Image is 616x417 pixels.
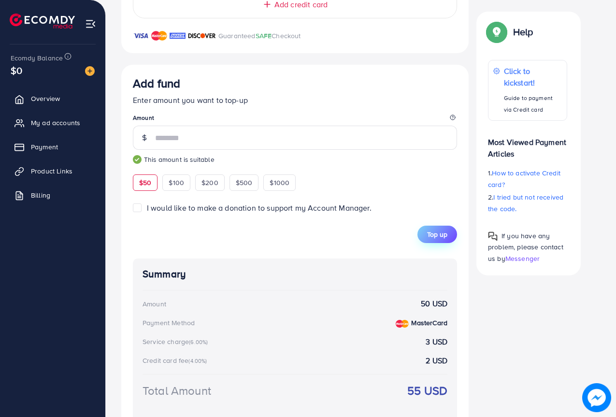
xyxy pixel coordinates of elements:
span: Payment [31,142,58,152]
p: Guaranteed Checkout [218,30,301,42]
legend: Amount [133,114,457,126]
img: brand [188,30,216,42]
p: Enter amount you want to top-up [133,94,457,106]
span: Overview [31,94,60,103]
img: brand [133,30,149,42]
div: Service charge [143,337,211,346]
img: Popup guide [488,231,498,241]
img: logo [10,14,75,29]
div: Payment Method [143,318,195,328]
span: $1000 [270,178,289,187]
strong: MasterCard [411,318,447,328]
button: Top up [417,226,457,243]
span: Top up [427,230,447,239]
span: If you have any problem, please contact us by [488,231,563,263]
img: image [583,384,611,412]
span: $200 [201,178,218,187]
strong: 50 USD [421,298,447,309]
h4: Summary [143,268,447,280]
p: Most Viewed Payment Articles [488,129,567,159]
span: $100 [169,178,184,187]
div: Credit card fee [143,356,210,365]
span: $0 [11,63,22,77]
span: I would like to make a donation to support my Account Manager. [147,202,372,213]
span: $50 [139,178,151,187]
a: Product Links [7,161,98,181]
p: Click to kickstart! [504,65,562,88]
img: brand [170,30,186,42]
a: Billing [7,186,98,205]
p: 2. [488,191,567,215]
a: My ad accounts [7,113,98,132]
img: brand [151,30,167,42]
small: (6.00%) [189,338,208,346]
img: credit [396,320,409,328]
span: How to activate Credit card? [488,168,560,189]
p: 1. [488,167,567,190]
img: Popup guide [488,23,505,41]
a: Overview [7,89,98,108]
p: Help [513,26,533,38]
img: image [85,66,95,76]
strong: 2 USD [426,355,447,366]
strong: 55 USD [407,382,447,399]
p: Guide to payment via Credit card [504,92,562,115]
span: Billing [31,190,50,200]
a: Payment [7,137,98,157]
span: $500 [236,178,253,187]
span: Messenger [505,253,540,263]
small: (4.00%) [188,357,207,365]
div: Amount [143,299,166,309]
span: Product Links [31,166,72,176]
small: This amount is suitable [133,155,457,164]
span: I tried but not received the code. [488,192,563,214]
div: Total Amount [143,382,211,399]
span: My ad accounts [31,118,80,128]
img: menu [85,18,96,29]
h3: Add fund [133,76,180,90]
img: guide [133,155,142,164]
span: Ecomdy Balance [11,53,63,63]
strong: 3 USD [426,336,447,347]
span: SAFE [256,31,272,41]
